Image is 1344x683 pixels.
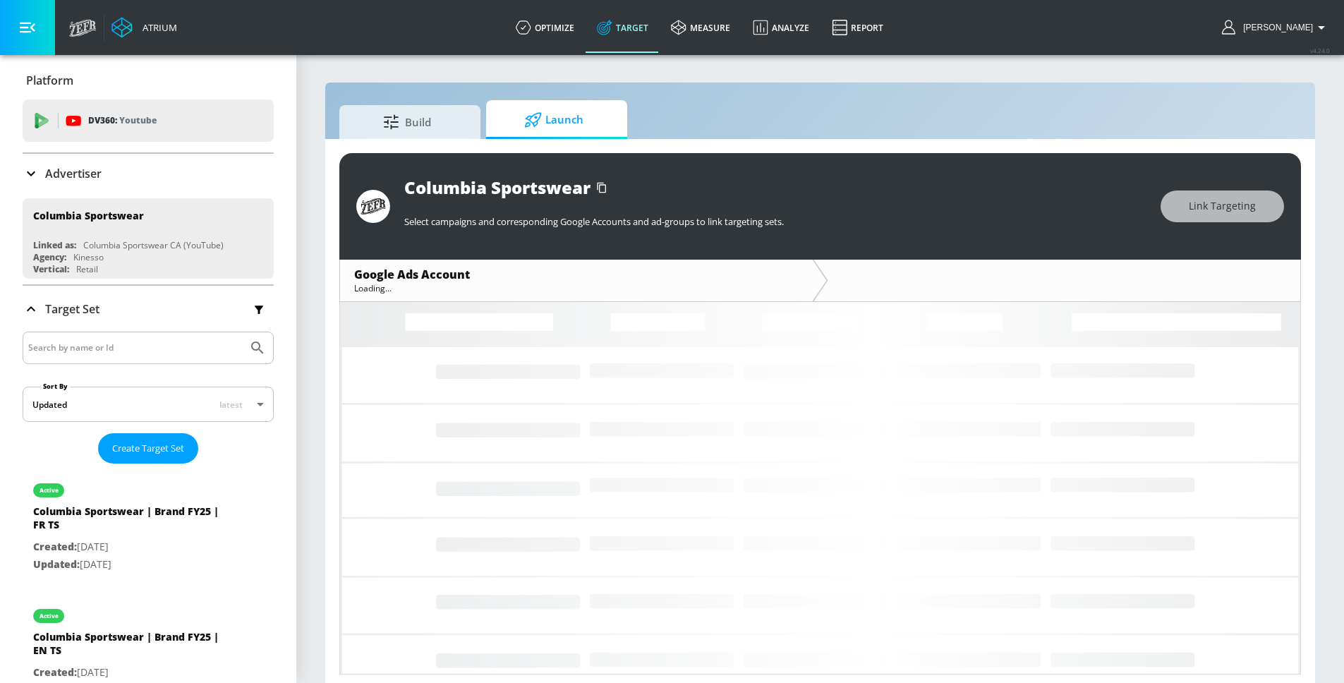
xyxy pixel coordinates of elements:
div: active [40,612,59,619]
p: Target Set [45,301,99,317]
p: DV360: [88,113,157,128]
a: Analyze [741,2,821,53]
a: optimize [504,2,586,53]
div: Vertical: [33,263,69,275]
div: Columbia Sportswear | Brand FY25 | FR TS [33,504,231,538]
div: active [40,487,59,494]
div: Advertiser [23,154,274,193]
span: Create Target Set [112,440,184,457]
div: activeColumbia Sportswear | Brand FY25 | FR TSCreated:[DATE]Updated:[DATE] [23,469,274,584]
div: Loading... [354,282,799,294]
div: Platform [23,61,274,100]
div: Google Ads Account [354,267,799,282]
div: Google Ads AccountLoading... [340,260,813,301]
div: Updated [32,399,67,411]
div: DV360: Youtube [23,99,274,142]
input: Search by name or Id [28,339,242,357]
p: Platform [26,73,73,88]
div: Kinesso [73,251,104,263]
div: Agency: [33,251,66,263]
div: Retail [76,263,98,275]
span: v 4.24.0 [1310,47,1330,54]
a: measure [660,2,741,53]
a: Atrium [111,17,177,38]
div: Columbia Sportswear | Brand FY25 | EN TS [33,630,231,664]
span: Launch [500,103,607,137]
div: Columbia SportswearLinked as:Columbia Sportswear CA (YouTube)Agency:KinessoVertical:Retail [23,198,274,279]
label: Sort By [40,382,71,391]
p: [DATE] [33,556,231,574]
div: Linked as: [33,239,76,251]
span: login as: victor.avalos@zefr.com [1237,23,1313,32]
a: Target [586,2,660,53]
div: Target Set [23,286,274,332]
div: Columbia Sportswear [33,209,144,222]
span: Created: [33,665,77,679]
p: Select campaigns and corresponding Google Accounts and ad-groups to link targeting sets. [404,215,1146,228]
div: Columbia Sportswear CA (YouTube) [83,239,224,251]
p: [DATE] [33,664,231,682]
div: Columbia Sportswear [404,176,591,199]
a: Report [821,2,895,53]
button: [PERSON_NAME] [1222,19,1330,36]
span: latest [219,399,243,411]
span: Created: [33,540,77,553]
div: Atrium [137,21,177,34]
span: Build [353,105,461,139]
p: Youtube [119,113,157,128]
button: Create Target Set [98,433,198,464]
p: Advertiser [45,166,102,181]
p: [DATE] [33,538,231,556]
span: Updated: [33,557,80,571]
